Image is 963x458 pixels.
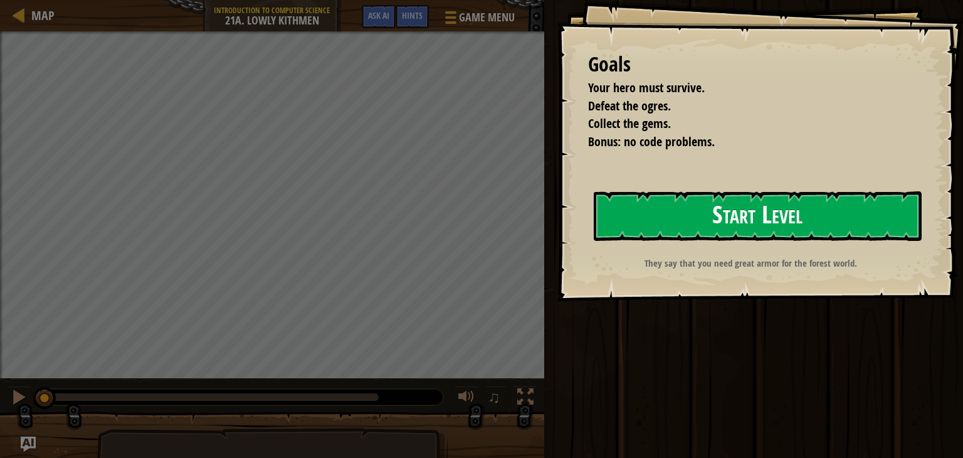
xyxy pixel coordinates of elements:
[485,386,507,412] button: ♫
[594,191,922,241] button: Start Level
[31,7,55,24] span: Map
[588,50,919,79] div: Goals
[588,79,705,96] span: Your hero must survive.
[454,386,479,412] button: Adjust volume
[25,7,55,24] a: Map
[6,386,31,412] button: Ctrl + P: Pause
[513,386,538,412] button: Toggle fullscreen
[21,437,36,452] button: Ask AI
[362,5,396,28] button: Ask AI
[435,5,522,35] button: Game Menu
[587,257,915,270] p: They say that you need great armor for the forest world.
[588,97,671,114] span: Defeat the ogres.
[572,115,916,133] li: Collect the gems.
[488,388,500,407] span: ♫
[572,133,916,151] li: Bonus: no code problems.
[572,79,916,97] li: Your hero must survive.
[459,9,515,26] span: Game Menu
[588,133,715,150] span: Bonus: no code problems.
[588,115,671,132] span: Collect the gems.
[402,9,423,21] span: Hints
[368,9,389,21] span: Ask AI
[572,97,916,115] li: Defeat the ogres.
